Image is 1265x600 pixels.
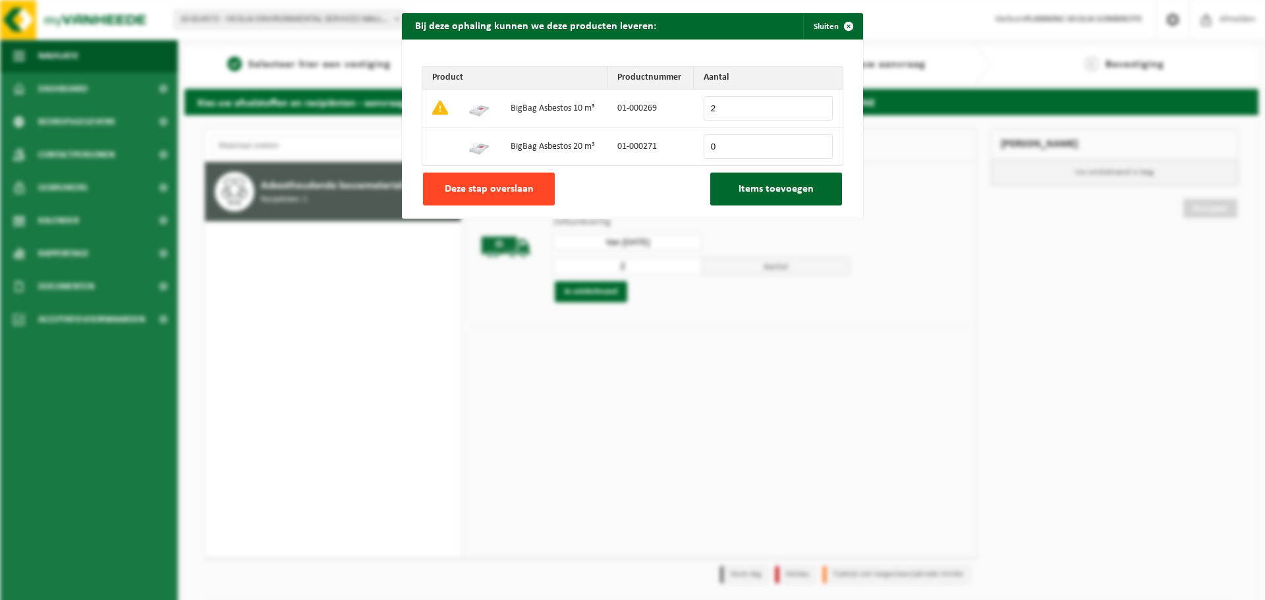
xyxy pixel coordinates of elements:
button: Sluiten [803,13,862,40]
td: 01-000271 [607,128,694,165]
h2: Bij deze ophaling kunnen we deze producten leveren: [402,13,669,38]
button: Items toevoegen [710,173,842,205]
img: 01-000269 [468,97,490,118]
span: Deze stap overslaan [445,184,534,194]
td: BigBag Asbestos 20 m³ [501,128,607,165]
td: BigBag Asbestos 10 m³ [501,90,607,128]
button: Deze stap overslaan [423,173,555,205]
th: Product [422,67,607,90]
th: Aantal [694,67,843,90]
img: 01-000271 [468,135,490,156]
td: 01-000269 [607,90,694,128]
span: Items toevoegen [739,184,814,194]
th: Productnummer [607,67,694,90]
